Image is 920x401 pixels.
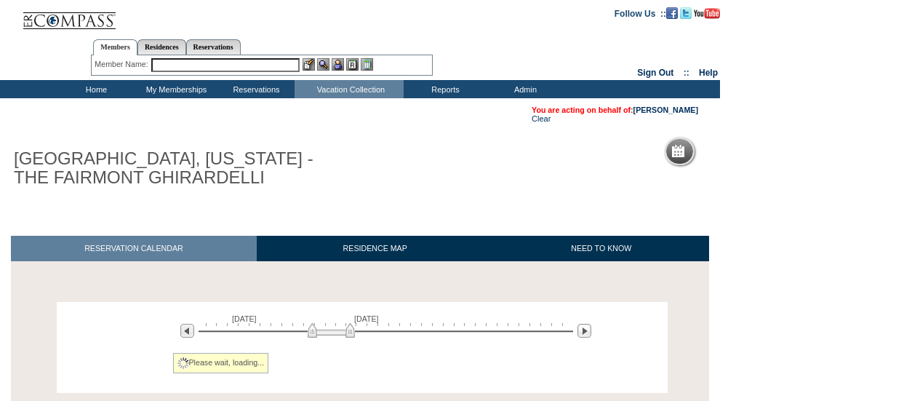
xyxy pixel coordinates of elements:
a: Clear [532,114,551,123]
a: Subscribe to our YouTube Channel [694,8,720,17]
a: Residences [137,39,186,55]
td: Reports [404,80,484,98]
td: Admin [484,80,564,98]
span: :: [684,68,689,78]
img: Become our fan on Facebook [666,7,678,19]
a: RESERVATION CALENDAR [11,236,257,261]
span: [DATE] [354,314,379,323]
h5: Reservation Calendar [690,147,801,156]
div: Member Name: [95,58,151,71]
img: Reservations [346,58,359,71]
a: Members [93,39,137,55]
img: Next [577,324,591,338]
span: [DATE] [232,314,257,323]
a: Reservations [186,39,241,55]
a: [PERSON_NAME] [633,106,698,114]
td: Vacation Collection [295,80,404,98]
a: Sign Out [637,68,673,78]
img: Follow us on Twitter [680,7,692,19]
a: Help [699,68,718,78]
td: Home [55,80,135,98]
h1: [GEOGRAPHIC_DATA], [US_STATE] - THE FAIRMONT GHIRARDELLI [11,146,337,191]
td: Reservations [215,80,295,98]
img: spinner2.gif [177,357,189,369]
a: NEED TO KNOW [493,236,709,261]
td: My Memberships [135,80,215,98]
div: Please wait, loading... [173,353,269,373]
a: RESIDENCE MAP [257,236,494,261]
span: You are acting on behalf of: [532,106,698,114]
img: b_calculator.gif [361,58,373,71]
a: Follow us on Twitter [680,8,692,17]
img: Impersonate [332,58,344,71]
img: b_edit.gif [303,58,315,71]
a: Become our fan on Facebook [666,8,678,17]
img: Subscribe to our YouTube Channel [694,8,720,19]
img: Previous [180,324,194,338]
img: View [317,58,329,71]
td: Follow Us :: [615,7,666,19]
